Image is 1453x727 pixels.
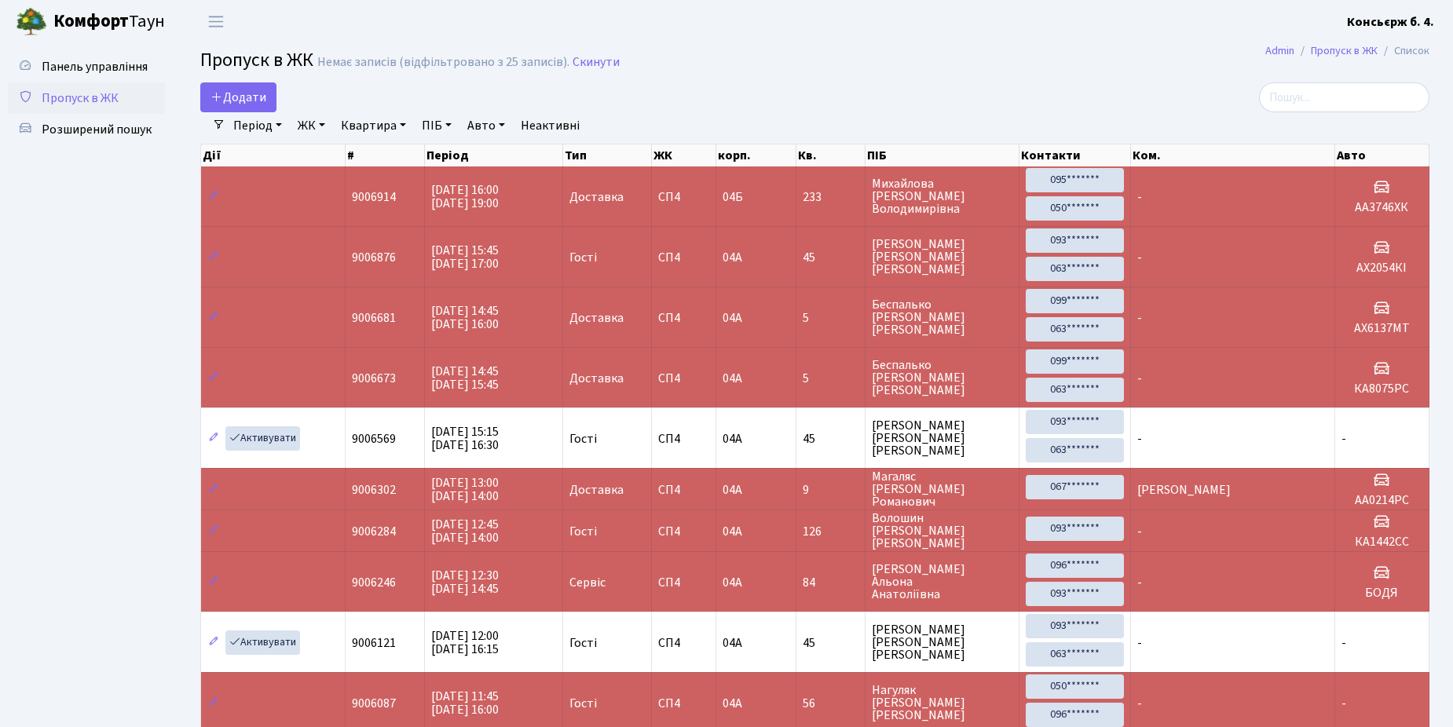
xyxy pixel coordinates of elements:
[8,51,165,82] a: Панель управління
[872,563,1012,601] span: [PERSON_NAME] Альона Анатоліївна
[716,144,796,166] th: корп.
[803,697,858,710] span: 56
[1137,309,1142,327] span: -
[225,630,300,655] a: Активувати
[42,58,148,75] span: Панель управління
[658,484,709,496] span: СП4
[872,419,1012,457] span: [PERSON_NAME] [PERSON_NAME] [PERSON_NAME]
[803,372,858,385] span: 5
[723,370,742,387] span: 04А
[1341,321,1422,336] h5: АХ6137МТ
[872,470,1012,508] span: Магаляс [PERSON_NAME] Романович
[431,474,499,505] span: [DATE] 13:00 [DATE] 14:00
[42,90,119,107] span: Пропуск в ЖК
[352,249,396,266] span: 9006876
[1137,249,1142,266] span: -
[1137,523,1142,540] span: -
[431,242,499,272] span: [DATE] 15:45 [DATE] 17:00
[658,372,709,385] span: СП4
[514,112,586,139] a: Неактивні
[658,251,709,264] span: СП4
[1335,144,1429,166] th: Авто
[1259,82,1429,112] input: Пошук...
[723,249,742,266] span: 04А
[1131,144,1335,166] th: Ком.
[569,525,597,538] span: Гості
[658,312,709,324] span: СП4
[1019,144,1131,166] th: Контакти
[1341,493,1422,508] h5: АА0214РС
[872,684,1012,722] span: Нагуляк [PERSON_NAME] [PERSON_NAME]
[803,191,858,203] span: 233
[723,574,742,591] span: 04А
[352,523,396,540] span: 9006284
[803,251,858,264] span: 45
[1341,695,1346,712] span: -
[803,484,858,496] span: 9
[658,576,709,589] span: СП4
[1265,42,1294,59] a: Admin
[563,144,652,166] th: Тип
[569,251,597,264] span: Гості
[1311,42,1378,59] a: Пропуск в ЖК
[352,309,396,327] span: 9006681
[723,430,742,448] span: 04А
[658,637,709,649] span: СП4
[352,695,396,712] span: 9006087
[431,688,499,718] span: [DATE] 11:45 [DATE] 16:00
[291,112,331,139] a: ЖК
[573,55,620,70] a: Скинути
[201,144,346,166] th: Дії
[569,372,624,385] span: Доставка
[803,637,858,649] span: 45
[352,634,396,652] span: 9006121
[1137,695,1142,712] span: -
[1137,481,1231,499] span: [PERSON_NAME]
[431,423,499,454] span: [DATE] 15:15 [DATE] 16:30
[352,430,396,448] span: 9006569
[346,144,424,166] th: #
[352,481,396,499] span: 9006302
[569,484,624,496] span: Доставка
[200,46,313,74] span: Пропуск в ЖК
[335,112,412,139] a: Квартира
[658,191,709,203] span: СП4
[1137,574,1142,591] span: -
[803,525,858,538] span: 126
[652,144,716,166] th: ЖК
[352,574,396,591] span: 9006246
[872,623,1012,661] span: [PERSON_NAME] [PERSON_NAME] [PERSON_NAME]
[53,9,129,34] b: Комфорт
[658,433,709,445] span: СП4
[1341,586,1422,601] h5: БОДЯ
[352,188,396,206] span: 9006914
[1341,261,1422,276] h5: АХ2054КІ
[431,627,499,658] span: [DATE] 12:00 [DATE] 16:15
[803,433,858,445] span: 45
[431,363,499,393] span: [DATE] 14:45 [DATE] 15:45
[431,181,499,212] span: [DATE] 16:00 [DATE] 19:00
[1242,35,1453,68] nav: breadcrumb
[317,55,569,70] div: Немає записів (відфільтровано з 25 записів).
[866,144,1019,166] th: ПІБ
[723,481,742,499] span: 04А
[8,114,165,145] a: Розширений пошук
[872,177,1012,215] span: Михайлова [PERSON_NAME] Володимирівна
[723,309,742,327] span: 04А
[210,89,266,106] span: Додати
[1347,13,1434,31] a: Консьєрж б. 4.
[1341,634,1346,652] span: -
[1137,188,1142,206] span: -
[658,525,709,538] span: СП4
[415,112,458,139] a: ПІБ
[431,567,499,597] span: [DATE] 12:30 [DATE] 14:45
[569,312,624,324] span: Доставка
[803,576,858,589] span: 84
[569,697,597,710] span: Гості
[723,634,742,652] span: 04А
[1341,200,1422,215] h5: АА3746ХК
[569,637,597,649] span: Гості
[872,359,1012,396] span: Беспалько [PERSON_NAME] [PERSON_NAME]
[658,697,709,710] span: СП4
